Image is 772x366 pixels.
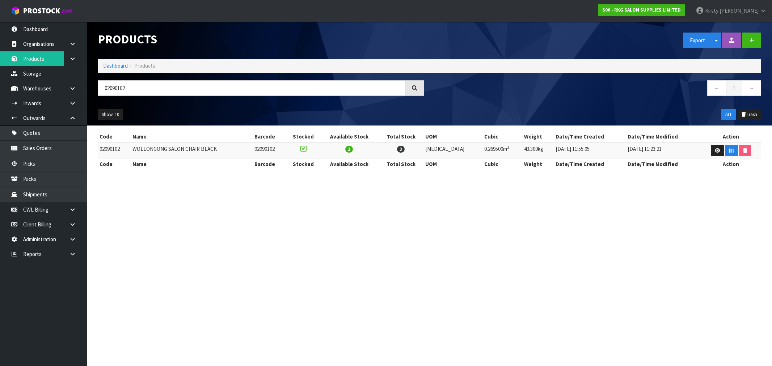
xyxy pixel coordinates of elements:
[626,143,700,158] td: [DATE] 11:23:21
[435,80,762,98] nav: Page navigation
[23,6,60,16] span: ProStock
[103,62,128,69] a: Dashboard
[482,158,522,170] th: Cubic
[700,131,761,142] th: Action
[602,7,681,13] strong: S00 - RKG SALON SUPPLIES LIMITED
[423,131,482,142] th: UOM
[522,158,554,170] th: Weight
[522,143,554,158] td: 43.300kg
[378,131,423,142] th: Total Stock
[345,146,353,153] span: 2
[737,109,761,120] button: Trash
[320,158,379,170] th: Available Stock
[98,143,131,158] td: 02090102
[253,158,286,170] th: Barcode
[626,158,700,170] th: Date/Time Modified
[705,7,718,14] span: Kirsty
[720,7,759,14] span: [PERSON_NAME]
[554,143,626,158] td: [DATE] 11:55:05
[742,80,761,96] a: →
[286,131,320,142] th: Stocked
[482,131,522,142] th: Cubic
[131,131,252,142] th: Name
[98,158,131,170] th: Code
[131,143,252,158] td: WOLLONGONG SALON CHAIR BLACK
[683,33,712,48] button: Export
[134,62,155,69] span: Products
[397,146,405,153] span: 3
[626,131,700,142] th: Date/Time Modified
[131,158,252,170] th: Name
[482,143,522,158] td: 0.269500m
[423,143,482,158] td: [MEDICAL_DATA]
[721,109,736,120] button: ALL
[98,80,405,96] input: Search products
[598,4,685,16] a: S00 - RKG SALON SUPPLIES LIMITED
[507,145,509,150] sup: 3
[62,8,73,15] small: WMS
[253,131,286,142] th: Barcode
[726,80,742,96] a: 1
[554,131,626,142] th: Date/Time Created
[522,131,554,142] th: Weight
[286,158,320,170] th: Stocked
[98,109,123,120] button: Show: 10
[98,33,424,46] h1: Products
[554,158,626,170] th: Date/Time Created
[707,80,726,96] a: ←
[98,131,131,142] th: Code
[378,158,423,170] th: Total Stock
[320,131,379,142] th: Available Stock
[253,143,286,158] td: 02090102
[423,158,482,170] th: UOM
[700,158,761,170] th: Action
[11,6,20,15] img: cube-alt.png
